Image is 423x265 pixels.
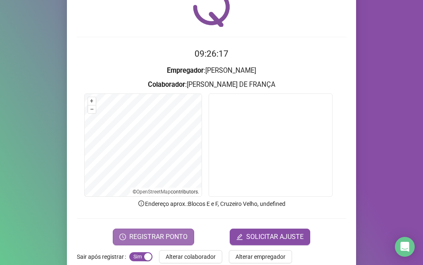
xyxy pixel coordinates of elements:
[167,67,204,74] strong: Empregador
[138,200,145,207] span: info-circle
[88,97,96,105] button: +
[148,81,185,88] strong: Colaborador
[133,189,199,195] li: © contributors.
[159,250,222,263] button: Alterar colaborador
[77,199,346,208] p: Endereço aprox. : Blocos E e F, Cruzeiro Velho, undefined
[246,232,304,242] span: SOLICITAR AJUSTE
[236,234,243,240] span: edit
[77,250,129,263] label: Sair após registrar
[77,79,346,90] h3: : [PERSON_NAME] DE FRANÇA
[195,49,228,59] time: 09:26:17
[119,234,126,240] span: clock-circle
[77,65,346,76] h3: : [PERSON_NAME]
[129,232,188,242] span: REGISTRAR PONTO
[166,252,216,261] span: Alterar colaborador
[230,229,310,245] button: editSOLICITAR AJUSTE
[136,189,171,195] a: OpenStreetMap
[88,105,96,113] button: –
[235,252,285,261] span: Alterar empregador
[229,250,292,263] button: Alterar empregador
[395,237,415,257] div: Open Intercom Messenger
[113,229,194,245] button: REGISTRAR PONTO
